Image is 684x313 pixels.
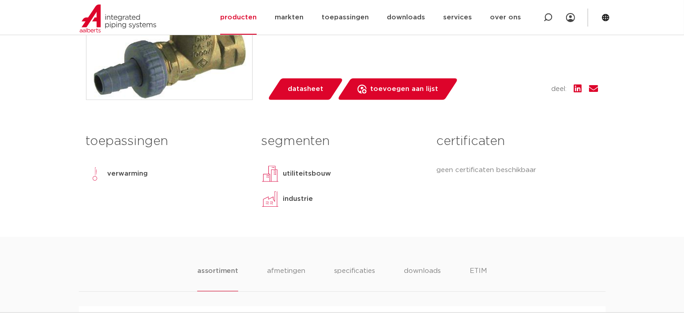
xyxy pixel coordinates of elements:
p: industrie [283,194,313,204]
img: verwarming [86,165,104,183]
p: utiliteitsbouw [283,168,331,179]
span: deel: [552,84,567,95]
h3: toepassingen [86,132,248,150]
li: ETIM [470,266,487,291]
li: specificaties [334,266,375,291]
li: assortiment [197,266,238,291]
img: utiliteitsbouw [261,165,279,183]
p: verwarming [108,168,148,179]
a: datasheet [267,78,344,100]
li: afmetingen [267,266,305,291]
span: datasheet [288,82,323,96]
p: geen certificaten beschikbaar [436,165,598,176]
img: industrie [261,190,279,208]
li: downloads [404,266,441,291]
h3: segmenten [261,132,423,150]
h3: certificaten [436,132,598,150]
span: toevoegen aan lijst [370,82,438,96]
